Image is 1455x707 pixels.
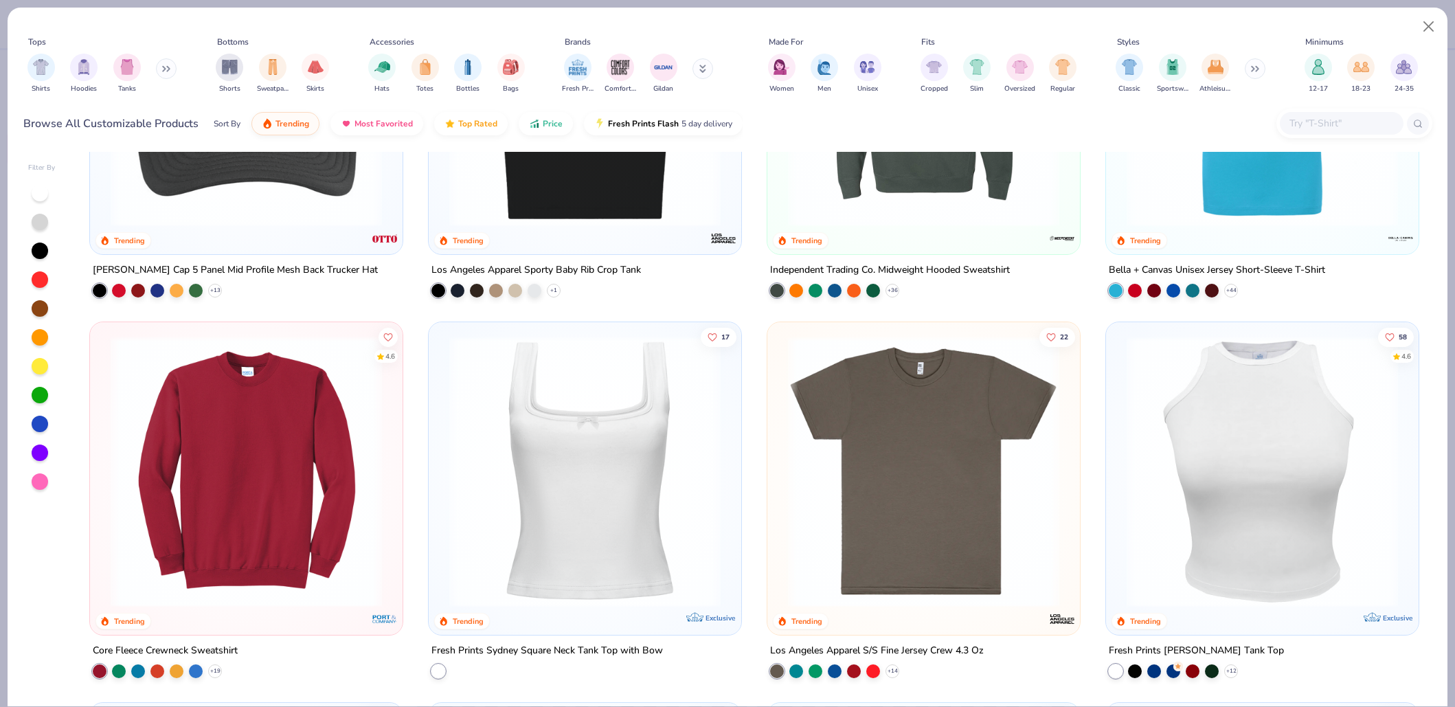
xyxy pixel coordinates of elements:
[1165,59,1180,75] img: Sportswear Image
[1399,333,1407,340] span: 58
[434,112,508,135] button: Top Rated
[781,336,1066,607] img: adc9af2d-e8b8-4292-b1ad-cbabbfa5031f
[727,336,1013,607] img: cc3d916b-68d4-4adc-bff0-ffa346578d89
[460,59,475,75] img: Bottles Image
[210,667,220,675] span: + 19
[503,84,519,94] span: Bags
[1050,84,1075,94] span: Regular
[371,605,398,633] img: Port & Company logo
[120,59,135,75] img: Tanks Image
[1395,84,1414,94] span: 24-35
[1305,54,1332,94] button: filter button
[681,116,732,132] span: 5 day delivery
[222,59,238,75] img: Shorts Image
[770,642,984,660] div: Los Angeles Apparel S/S Fine Jersey Crew 4.3 Oz
[378,327,397,346] button: Like
[389,336,674,607] img: c84b44a5-5979-4d44-8629-5fb7f080313e
[1118,84,1140,94] span: Classic
[1311,59,1326,75] img: 12-17 Image
[1199,54,1231,94] div: filter for Athleisure
[1305,36,1344,48] div: Minimums
[963,54,991,94] button: filter button
[650,54,677,94] div: filter for Gildan
[608,118,679,129] span: Fresh Prints Flash
[431,262,641,279] div: Los Angeles Apparel Sporty Baby Rib Crop Tank
[921,54,948,94] button: filter button
[921,54,948,94] div: filter for Cropped
[251,112,319,135] button: Trending
[416,84,433,94] span: Totes
[418,59,433,75] img: Totes Image
[1116,54,1143,94] div: filter for Classic
[214,117,240,130] div: Sort By
[721,333,730,340] span: 17
[768,54,796,94] button: filter button
[368,54,396,94] div: filter for Hats
[706,614,735,622] span: Exclusive
[1347,54,1375,94] button: filter button
[1353,59,1369,75] img: 18-23 Image
[653,84,673,94] span: Gildan
[888,287,898,295] span: + 36
[330,112,423,135] button: Most Favorited
[217,36,249,48] div: Bottoms
[562,54,594,94] div: filter for Fresh Prints
[921,84,948,94] span: Cropped
[497,54,525,94] button: filter button
[503,59,518,75] img: Bags Image
[594,118,605,129] img: flash.gif
[1347,54,1375,94] div: filter for 18-23
[1004,54,1035,94] div: filter for Oversized
[653,57,674,78] img: Gildan Image
[1120,336,1405,607] img: 72ba704f-09a2-4d3f-9e57-147d586207a1
[71,84,97,94] span: Hoodies
[370,36,414,48] div: Accessories
[302,54,329,94] div: filter for Skirts
[28,36,46,48] div: Tops
[921,36,935,48] div: Fits
[27,54,55,94] button: filter button
[32,84,50,94] span: Shirts
[104,336,389,607] img: 15ec74ab-1ee2-41a3-8a2d-fbcc4abdf0b1
[1226,287,1237,295] span: + 44
[1048,605,1076,633] img: Los Angeles Apparel logo
[76,59,91,75] img: Hoodies Image
[1039,327,1075,346] button: Like
[769,36,803,48] div: Made For
[341,118,352,129] img: most_fav.gif
[1388,225,1415,252] img: Bella + Canvas logo
[1378,327,1414,346] button: Like
[374,84,390,94] span: Hats
[411,54,439,94] button: filter button
[1396,59,1412,75] img: 24-35 Image
[817,84,831,94] span: Men
[1116,54,1143,94] button: filter button
[969,59,984,75] img: Slim Image
[216,54,243,94] button: filter button
[1157,84,1188,94] span: Sportswear
[710,225,737,252] img: Los Angeles Apparel logo
[1109,262,1325,279] div: Bella + Canvas Unisex Jersey Short-Sleeve T-Shirt
[970,84,984,94] span: Slim
[768,54,796,94] div: filter for Women
[411,54,439,94] div: filter for Totes
[1351,84,1371,94] span: 18-23
[454,54,482,94] div: filter for Bottles
[70,54,98,94] button: filter button
[811,54,838,94] div: filter for Men
[1390,54,1418,94] div: filter for 24-35
[1012,59,1028,75] img: Oversized Image
[1309,84,1328,94] span: 12-17
[210,287,220,295] span: + 13
[1226,667,1237,675] span: + 12
[811,54,838,94] button: filter button
[565,36,591,48] div: Brands
[368,54,396,94] button: filter button
[33,59,49,75] img: Shirts Image
[23,115,199,132] div: Browse All Customizable Products
[385,351,394,361] div: 4.6
[1117,36,1140,48] div: Styles
[550,287,557,295] span: + 1
[1199,54,1231,94] button: filter button
[1305,54,1332,94] div: filter for 12-17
